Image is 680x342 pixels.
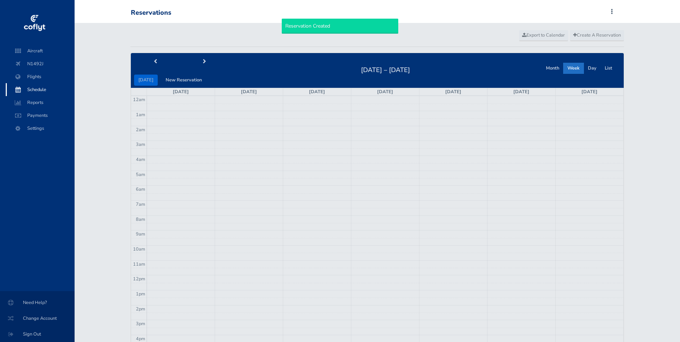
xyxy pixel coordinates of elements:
span: 5am [136,171,145,178]
h2: [DATE] – [DATE] [357,64,414,74]
span: Aircraft [13,44,67,57]
span: Change Account [9,312,66,325]
span: 3pm [136,320,145,327]
span: Export to Calendar [522,32,565,38]
a: [DATE] [581,89,598,95]
span: 1am [136,111,145,118]
span: 4am [136,156,145,163]
button: Month [542,63,564,74]
span: 1pm [136,291,145,297]
span: 6am [136,186,145,193]
span: Reports [13,96,67,109]
span: Payments [13,109,67,122]
a: Export to Calendar [519,30,568,41]
span: 10am [133,246,145,252]
button: prev [131,56,180,67]
button: next [180,56,229,67]
span: 7am [136,201,145,208]
span: Create A Reservation [573,32,621,38]
span: Sign Out [9,328,66,341]
span: Settings [13,122,67,135]
span: 11am [133,261,145,267]
a: [DATE] [513,89,529,95]
span: 12pm [133,276,145,282]
span: 2am [136,127,145,133]
img: coflyt logo [23,13,46,34]
button: [DATE] [134,75,158,86]
a: [DATE] [377,89,393,95]
a: Create A Reservation [570,30,624,41]
div: Reservation Created [282,19,398,34]
span: 12am [133,96,145,103]
a: [DATE] [173,89,189,95]
span: Flights [13,70,67,83]
a: [DATE] [241,89,257,95]
a: [DATE] [309,89,325,95]
button: New Reservation [161,75,206,86]
div: Reservations [131,9,171,17]
span: N1492J [13,57,67,70]
span: 9am [136,231,145,237]
span: Need Help? [9,296,66,309]
button: Week [563,63,584,74]
button: List [600,63,617,74]
span: 2pm [136,306,145,312]
a: [DATE] [445,89,461,95]
span: 4pm [136,336,145,342]
span: 3am [136,141,145,148]
button: Day [584,63,601,74]
span: 8am [136,216,145,223]
span: Schedule [13,83,67,96]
